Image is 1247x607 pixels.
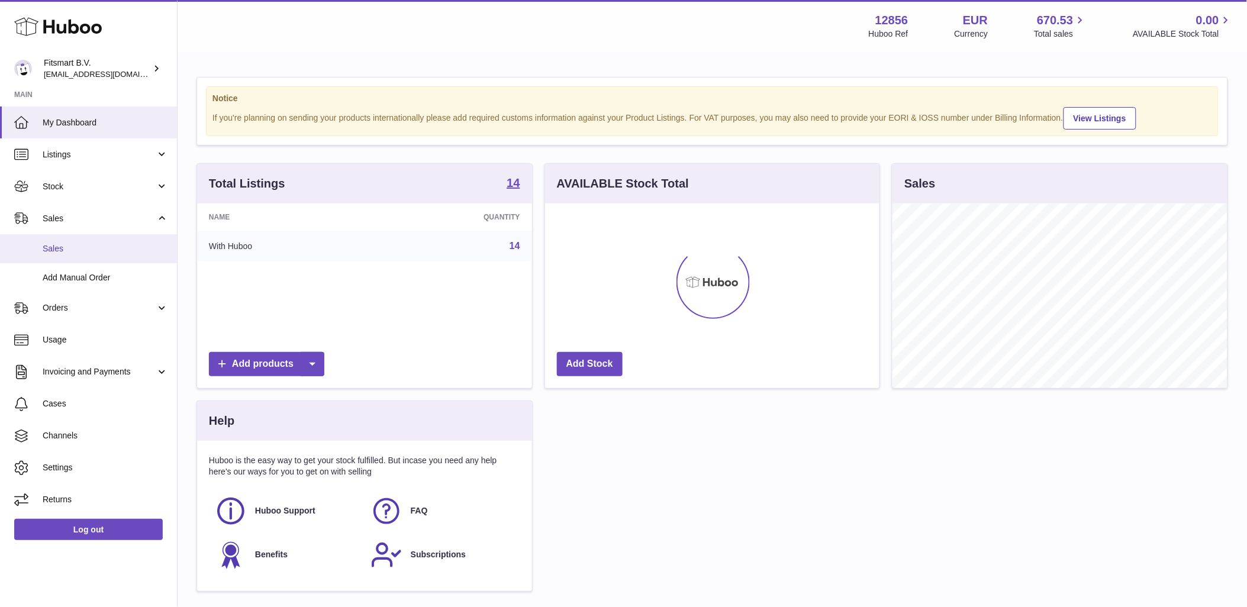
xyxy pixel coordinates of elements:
[43,272,168,283] span: Add Manual Order
[373,204,531,231] th: Quantity
[209,455,520,477] p: Huboo is the easy way to get your stock fulfilled. But incase you need any help here's our ways f...
[215,539,359,571] a: Benefits
[215,495,359,527] a: Huboo Support
[411,549,466,560] span: Subscriptions
[1133,12,1233,40] a: 0.00 AVAILABLE Stock Total
[197,204,373,231] th: Name
[1064,107,1136,130] a: View Listings
[370,495,514,527] a: FAQ
[43,398,168,409] span: Cases
[875,12,908,28] strong: 12856
[557,352,623,376] a: Add Stock
[43,430,168,441] span: Channels
[43,462,168,473] span: Settings
[212,105,1212,130] div: If you're planning on sending your products internationally please add required customs informati...
[255,549,288,560] span: Benefits
[557,176,689,192] h3: AVAILABLE Stock Total
[43,302,156,314] span: Orders
[43,243,168,254] span: Sales
[963,12,988,28] strong: EUR
[14,60,32,78] img: internalAdmin-12856@internal.huboo.com
[904,176,935,192] h3: Sales
[14,519,163,540] a: Log out
[43,334,168,346] span: Usage
[209,352,324,376] a: Add products
[43,149,156,160] span: Listings
[209,413,234,429] h3: Help
[43,494,168,505] span: Returns
[43,181,156,192] span: Stock
[209,176,285,192] h3: Total Listings
[197,231,373,261] td: With Huboo
[44,57,150,80] div: Fitsmart B.V.
[212,93,1212,104] strong: Notice
[1037,12,1073,28] span: 670.53
[1133,28,1233,40] span: AVAILABLE Stock Total
[43,213,156,224] span: Sales
[869,28,908,40] div: Huboo Ref
[370,539,514,571] a: Subscriptions
[1034,28,1087,40] span: Total sales
[510,241,520,251] a: 14
[1034,12,1087,40] a: 670.53 Total sales
[43,366,156,377] span: Invoicing and Payments
[955,28,988,40] div: Currency
[507,177,520,189] strong: 14
[1196,12,1219,28] span: 0.00
[507,177,520,191] a: 14
[43,117,168,128] span: My Dashboard
[44,69,174,79] span: [EMAIL_ADDRESS][DOMAIN_NAME]
[255,505,315,516] span: Huboo Support
[411,505,428,516] span: FAQ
